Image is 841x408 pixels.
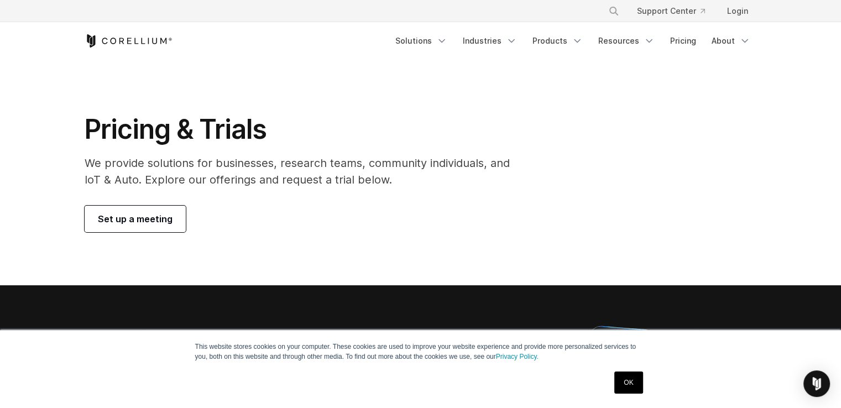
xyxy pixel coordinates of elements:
p: We provide solutions for businesses, research teams, community individuals, and IoT & Auto. Explo... [85,155,525,188]
a: Resources [592,31,661,51]
p: This website stores cookies on your computer. These cookies are used to improve your website expe... [195,342,646,362]
div: Navigation Menu [595,1,757,21]
a: About [705,31,757,51]
button: Search [604,1,624,21]
a: Login [718,1,757,21]
h1: Pricing & Trials [85,113,525,146]
a: Set up a meeting [85,206,186,232]
div: Open Intercom Messenger [803,370,830,397]
a: Privacy Policy. [496,353,539,360]
span: Set up a meeting [98,212,173,226]
a: Pricing [664,31,703,51]
a: Products [526,31,589,51]
a: Industries [456,31,524,51]
a: Solutions [389,31,454,51]
a: OK [614,372,642,394]
a: Support Center [628,1,714,21]
div: Navigation Menu [389,31,757,51]
a: Corellium Home [85,34,173,48]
